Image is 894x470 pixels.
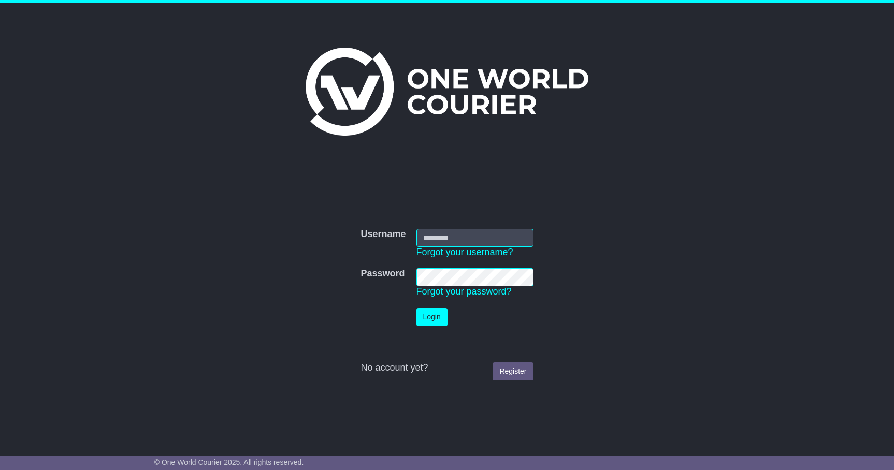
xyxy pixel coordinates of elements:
img: One World [306,48,588,136]
a: Forgot your username? [416,247,513,257]
label: Password [361,268,405,280]
label: Username [361,229,406,240]
a: Register [493,362,533,380]
div: No account yet? [361,362,533,374]
span: © One World Courier 2025. All rights reserved. [154,458,304,466]
button: Login [416,308,448,326]
a: Forgot your password? [416,286,512,297]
